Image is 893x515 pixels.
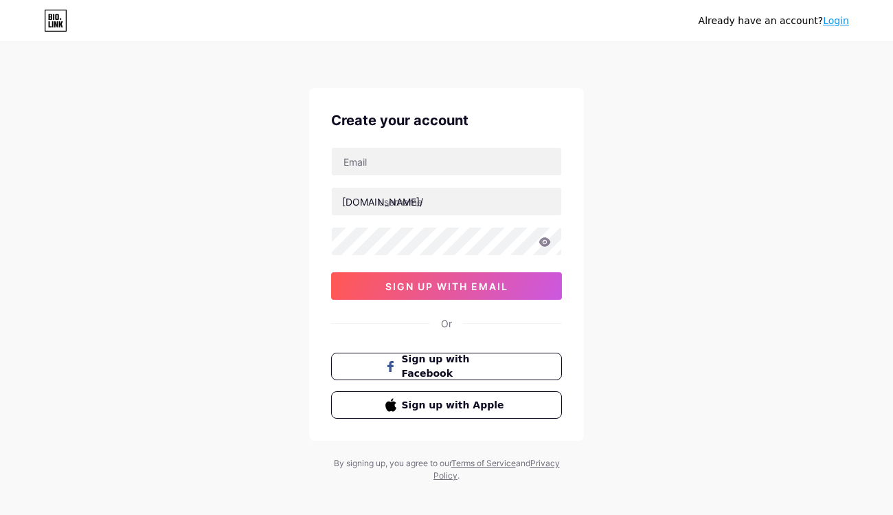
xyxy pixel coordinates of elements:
[441,316,452,331] div: Or
[823,15,849,26] a: Login
[385,281,508,292] span: sign up with email
[331,353,562,380] button: Sign up with Facebook
[331,110,562,131] div: Create your account
[402,398,508,413] span: Sign up with Apple
[332,188,561,215] input: username
[331,272,562,300] button: sign up with email
[332,148,561,175] input: Email
[330,457,563,482] div: By signing up, you agree to our and .
[342,195,423,209] div: [DOMAIN_NAME]/
[331,391,562,419] button: Sign up with Apple
[451,458,516,468] a: Terms of Service
[699,14,849,28] div: Already have an account?
[402,352,508,381] span: Sign up with Facebook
